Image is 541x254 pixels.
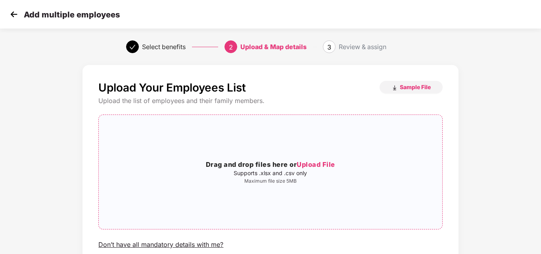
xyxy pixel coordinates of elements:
[297,160,335,168] span: Upload File
[99,160,442,170] h3: Drag and drop files here or
[98,241,223,249] div: Don’t have all mandatory details with me?
[129,44,136,50] span: check
[98,81,246,94] p: Upload Your Employees List
[142,40,186,53] div: Select benefits
[8,8,20,20] img: svg+xml;base64,PHN2ZyB4bWxucz0iaHR0cDovL3d3dy53My5vcmcvMjAwMC9zdmciIHdpZHRoPSIzMCIgaGVpZ2h0PSIzMC...
[339,40,386,53] div: Review & assign
[24,10,120,19] p: Add multiple employees
[229,43,233,51] span: 2
[391,85,398,91] img: download_icon
[99,115,442,229] span: Drag and drop files here orUpload FileSupports .xlsx and .csv onlyMaximum file size 5MB
[400,83,431,91] span: Sample File
[98,97,442,105] div: Upload the list of employees and their family members.
[327,43,331,51] span: 3
[240,40,307,53] div: Upload & Map details
[380,81,443,94] button: Sample File
[99,170,442,176] p: Supports .xlsx and .csv only
[99,178,442,184] p: Maximum file size 5MB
